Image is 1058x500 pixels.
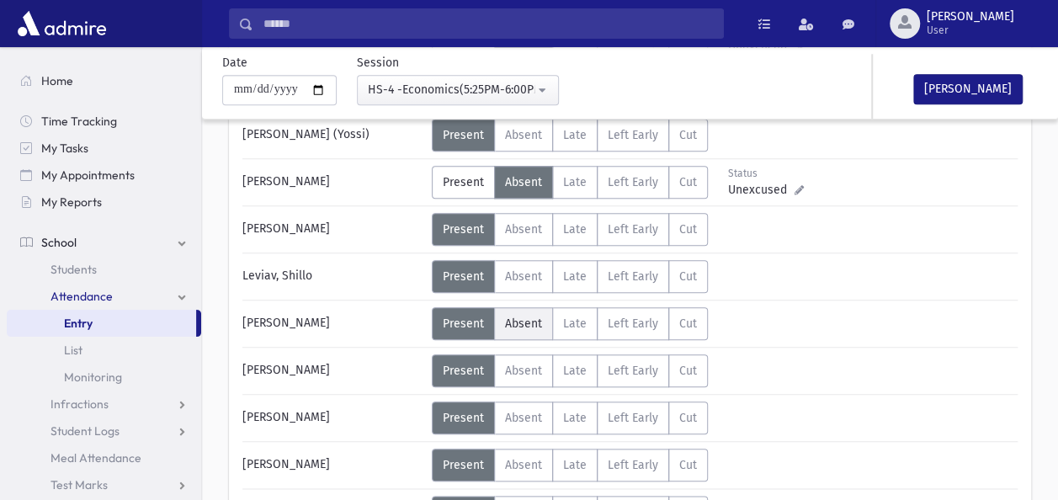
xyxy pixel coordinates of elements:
[505,175,542,189] span: Absent
[505,269,542,284] span: Absent
[234,307,432,340] div: [PERSON_NAME]
[443,128,484,142] span: Present
[368,81,534,98] div: HS-4 -Economics(5:25PM-6:00PM)
[443,364,484,378] span: Present
[234,119,432,152] div: [PERSON_NAME] (Yossi)
[563,411,587,425] span: Late
[505,411,542,425] span: Absent
[728,166,803,181] div: Status
[563,222,587,237] span: Late
[432,449,708,481] div: AttTypes
[608,269,658,284] span: Left Early
[443,458,484,472] span: Present
[7,162,201,189] a: My Appointments
[7,310,196,337] a: Entry
[7,189,201,215] a: My Reports
[679,364,697,378] span: Cut
[443,175,484,189] span: Present
[505,364,542,378] span: Absent
[253,8,723,39] input: Search
[679,175,697,189] span: Cut
[608,222,658,237] span: Left Early
[41,168,135,183] span: My Appointments
[7,256,201,283] a: Students
[432,307,708,340] div: AttTypes
[7,283,201,310] a: Attendance
[51,477,108,492] span: Test Marks
[443,269,484,284] span: Present
[234,260,432,293] div: Leviav, Shillo
[505,128,542,142] span: Absent
[563,128,587,142] span: Late
[7,471,201,498] a: Test Marks
[234,166,432,199] div: [PERSON_NAME]
[234,354,432,387] div: [PERSON_NAME]
[234,213,432,246] div: [PERSON_NAME]
[13,7,110,40] img: AdmirePro
[563,316,587,331] span: Late
[7,364,201,391] a: Monitoring
[64,370,122,385] span: Monitoring
[64,316,93,331] span: Entry
[51,396,109,412] span: Infractions
[41,141,88,156] span: My Tasks
[7,135,201,162] a: My Tasks
[443,316,484,331] span: Present
[679,316,697,331] span: Cut
[432,213,708,246] div: AttTypes
[7,337,201,364] a: List
[432,354,708,387] div: AttTypes
[41,194,102,210] span: My Reports
[41,73,73,88] span: Home
[51,423,120,439] span: Student Logs
[234,449,432,481] div: [PERSON_NAME]
[7,444,201,471] a: Meal Attendance
[7,391,201,418] a: Infractions
[679,411,697,425] span: Cut
[608,364,658,378] span: Left Early
[443,411,484,425] span: Present
[357,54,399,72] label: Session
[679,128,697,142] span: Cut
[927,10,1014,24] span: [PERSON_NAME]
[608,128,658,142] span: Left Early
[608,175,658,189] span: Left Early
[563,269,587,284] span: Late
[608,316,658,331] span: Left Early
[432,402,708,434] div: AttTypes
[443,222,484,237] span: Present
[41,235,77,250] span: School
[7,67,201,94] a: Home
[927,24,1014,37] span: User
[728,181,794,199] span: Unexcused
[7,229,201,256] a: School
[432,119,708,152] div: AttTypes
[51,289,113,304] span: Attendance
[357,75,559,105] button: HS-4 -Economics(5:25PM-6:00PM)
[64,343,82,358] span: List
[41,114,117,129] span: Time Tracking
[679,222,697,237] span: Cut
[563,364,587,378] span: Late
[7,108,201,135] a: Time Tracking
[51,450,141,465] span: Meal Attendance
[432,166,708,199] div: AttTypes
[234,402,432,434] div: [PERSON_NAME]
[563,175,587,189] span: Late
[913,74,1023,104] button: [PERSON_NAME]
[51,262,97,277] span: Students
[679,269,697,284] span: Cut
[222,54,247,72] label: Date
[432,260,708,293] div: AttTypes
[505,222,542,237] span: Absent
[505,458,542,472] span: Absent
[608,411,658,425] span: Left Early
[505,316,542,331] span: Absent
[7,418,201,444] a: Student Logs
